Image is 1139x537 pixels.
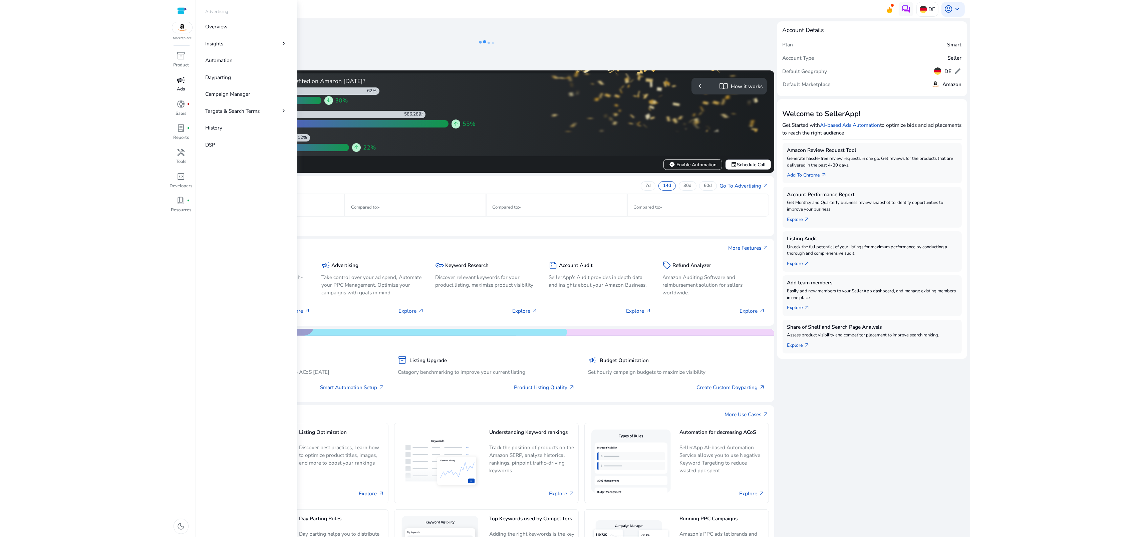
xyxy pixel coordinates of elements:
[759,491,765,497] span: arrow_outward
[787,156,957,169] p: Generate hassle-free review requests in one go. Get reviews for the products that are delivered i...
[725,159,771,170] button: eventSchedule Call
[453,121,459,127] span: arrow_upward
[169,98,193,122] a: donut_smallfiber_manual_recordSales
[353,145,359,151] span: arrow_upward
[549,261,557,270] span: summarize
[205,40,223,47] p: Insights
[169,50,193,74] a: inventory_2Product
[335,96,348,105] span: 30%
[299,444,384,472] p: Discover best practices, Learn how to optimize product titles, images, and more to boost your ran...
[177,172,186,181] span: code_blocks
[187,127,190,130] span: fiber_manual_record
[783,27,824,34] h4: Account Details
[696,82,704,90] span: chevron_left
[169,122,193,147] a: lab_profilefiber_manual_recordReports
[398,434,483,492] img: Understanding Keyword rankings
[205,9,228,15] p: Advertising
[363,143,376,152] span: 22%
[514,383,575,391] a: Product Listing Quality
[299,429,384,441] h5: Listing Optimization
[725,411,769,418] a: More Use Casesarrow_outward
[660,204,662,210] span: -
[719,82,728,90] span: import_contacts
[379,384,385,390] span: arrow_outward
[729,244,769,252] a: More Featuresarrow_outward
[783,121,962,137] p: Get Started with to optimize bids and ad placements to reach the right audience
[489,516,574,527] h5: Top Keywords used by Competitors
[943,81,962,87] h5: Amazon
[351,204,480,211] p: Compared to :
[549,490,574,497] a: Explore
[787,324,957,330] h5: Share of Shelf and Search Page Analysis
[367,88,379,94] div: 62%
[662,261,671,270] span: sell
[663,159,722,170] button: verifiedEnable Automation
[804,217,810,223] span: arrow_outward
[512,307,538,315] p: Explore
[633,204,763,211] p: Compared to :
[787,301,816,312] a: Explorearrow_outward
[787,339,816,349] a: Explorearrow_outward
[463,119,475,128] span: 55%
[783,81,830,87] h5: Default Marketplace
[205,141,215,149] p: DSP
[683,183,691,189] p: 30d
[787,192,957,198] h5: Account Performance Report
[171,207,191,214] p: Resources
[928,3,935,15] p: DE
[763,183,769,189] span: arrow_outward
[569,384,575,390] span: arrow_outward
[187,103,190,106] span: fiber_manual_record
[326,97,332,103] span: arrow_downward
[931,80,940,88] img: amazon.svg
[169,195,193,219] a: book_4fiber_manual_recordResources
[720,182,769,190] a: Go To Advertisingarrow_outward
[173,135,189,141] p: Reports
[679,444,765,474] p: SellerApp AI-based Automation Service allows you to use Negative Keyword Targeting to reduce wast...
[731,83,763,89] h5: How it works
[787,200,957,213] p: Get Monthly and Quarterly business review snapshot to identify opportunities to improve your busi...
[804,261,810,267] span: arrow_outward
[948,55,962,61] h5: Seller
[787,332,957,339] p: Assess product visibility and competitor placement to improve search ranking.
[669,161,717,168] span: Enable Automation
[783,68,827,74] h5: Default Geography
[378,204,380,210] span: -
[170,183,193,190] p: Developers
[669,162,675,168] span: verified
[172,22,192,33] img: amazon.svg
[331,262,358,268] h5: Advertising
[176,159,186,165] p: Tools
[588,356,597,364] span: campaign
[787,236,957,242] h5: Listing Audit
[549,273,651,289] p: SellerApp's Audit provides in depth data and insights about your Amazon Business.
[378,491,384,497] span: arrow_outward
[492,204,621,211] p: Compared to :
[321,273,424,296] p: Take control over your ad spend, Automate your PPC Management, Optimize your campaigns with goals...
[787,169,833,179] a: Add To Chrome
[173,62,189,69] p: Product
[588,368,765,376] p: Set hourly campaign budgets to maximize visibility
[947,42,962,48] h5: Smart
[398,356,406,364] span: inventory_2
[299,516,384,527] h5: Day Parting Rules
[588,427,673,500] img: Automation for decreasing ACoS
[177,148,186,157] span: handyman
[177,100,186,108] span: donut_small
[783,109,962,118] h3: Welcome to SellerApp!
[177,196,186,205] span: book_4
[679,429,765,441] h5: Automation for decreasing ACoS
[763,412,769,418] span: arrow_outward
[205,90,250,98] p: Campaign Manager
[169,74,193,98] a: campaignAds
[787,280,957,286] h5: Add team members
[645,183,651,189] p: 7d
[177,522,186,531] span: dark_mode
[944,68,951,74] h5: DE
[934,67,941,75] img: de.svg
[169,171,193,195] a: code_blocksDevelopers
[954,67,962,75] span: edit
[804,305,810,311] span: arrow_outward
[740,307,765,315] p: Explore
[205,73,231,81] p: Dayparting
